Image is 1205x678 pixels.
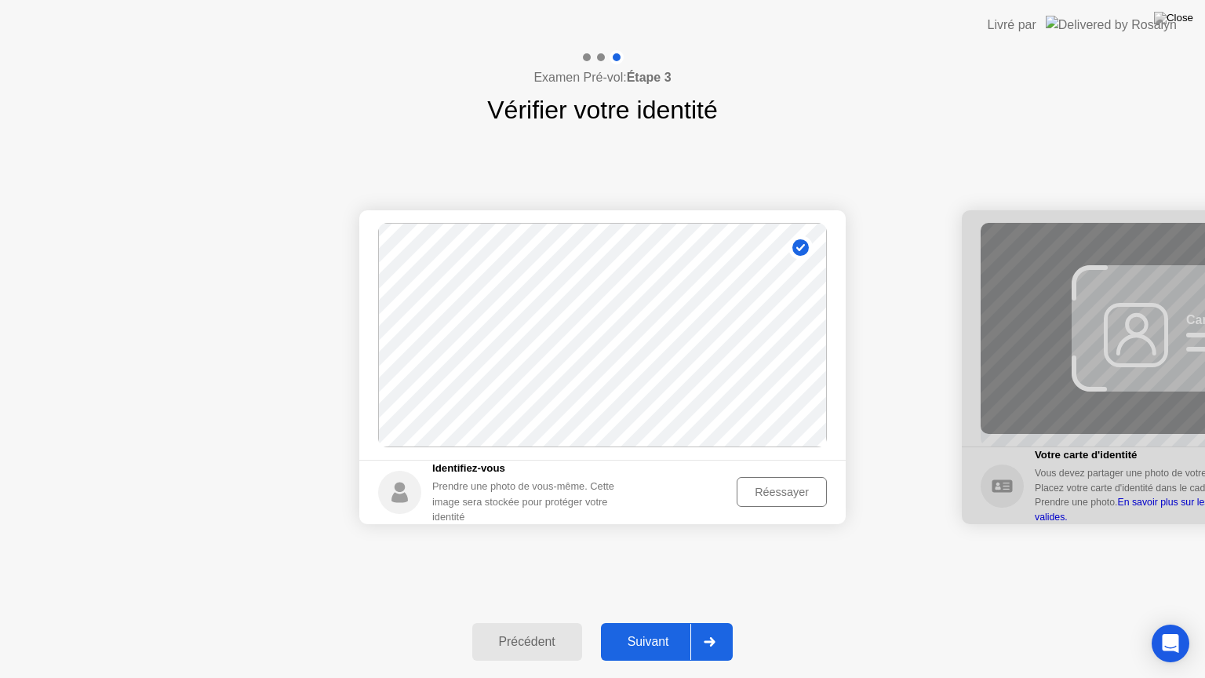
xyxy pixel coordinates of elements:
[533,68,671,87] h4: Examen Pré-vol:
[432,479,642,524] div: Prendre une photo de vous-même. Cette image sera stockée pour protéger votre identité
[477,635,577,649] div: Précédent
[472,623,582,661] button: Précédent
[601,623,734,661] button: Suivant
[1152,625,1189,662] div: Open Intercom Messenger
[1046,16,1177,34] img: Delivered by Rosalyn
[606,635,691,649] div: Suivant
[988,16,1036,35] div: Livré par
[1154,12,1193,24] img: Close
[627,71,672,84] b: Étape 3
[432,461,642,476] h5: Identifiez-vous
[487,91,717,129] h1: Vérifier votre identité
[737,477,827,507] button: Réessayer
[742,486,821,498] div: Réessayer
